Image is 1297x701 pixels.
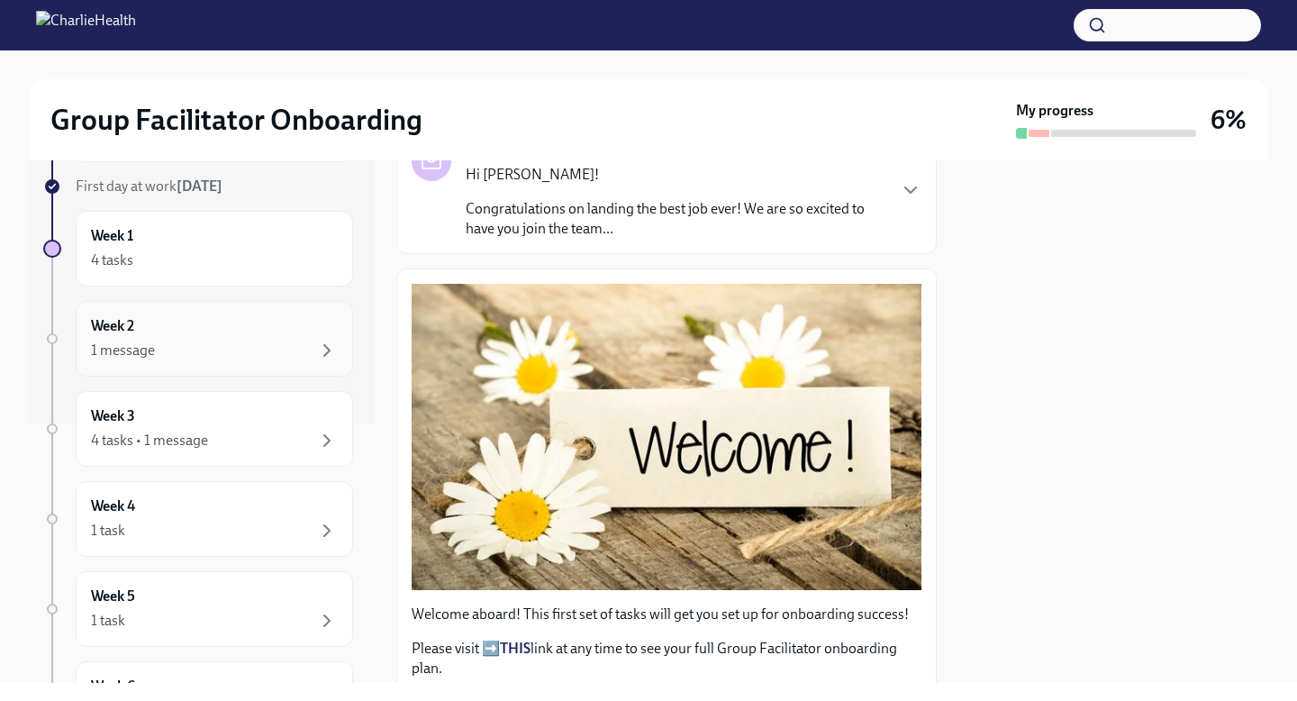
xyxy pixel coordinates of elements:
[466,199,885,239] p: Congratulations on landing the best job ever! We are so excited to have you join the team...
[50,102,422,138] h2: Group Facilitator Onboarding
[177,178,222,195] strong: [DATE]
[91,250,133,270] div: 4 tasks
[91,611,125,631] div: 1 task
[43,391,353,467] a: Week 34 tasks • 1 message
[91,431,208,451] div: 4 tasks • 1 message
[91,316,134,336] h6: Week 2
[91,226,133,246] h6: Week 1
[43,211,353,287] a: Week 14 tasks
[91,406,135,426] h6: Week 3
[91,341,155,360] div: 1 message
[1016,101,1093,121] strong: My progress
[43,301,353,377] a: Week 21 message
[466,165,885,185] p: Hi [PERSON_NAME]!
[36,11,136,40] img: CharlieHealth
[91,587,135,606] h6: Week 5
[43,177,353,196] a: First day at work[DATE]
[412,605,921,624] p: Welcome aboard! This first set of tasks will get you set up for onboarding success!
[91,521,125,541] div: 1 task
[76,178,222,195] span: First day at work
[500,640,531,657] a: THIS
[91,677,135,696] h6: Week 6
[91,496,135,516] h6: Week 4
[43,571,353,647] a: Week 51 task
[412,284,921,590] button: Zoom image
[43,481,353,557] a: Week 41 task
[412,639,921,678] p: Please visit ➡️ link at any time to see your full Group Facilitator onboarding plan.
[1211,104,1247,136] h3: 6%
